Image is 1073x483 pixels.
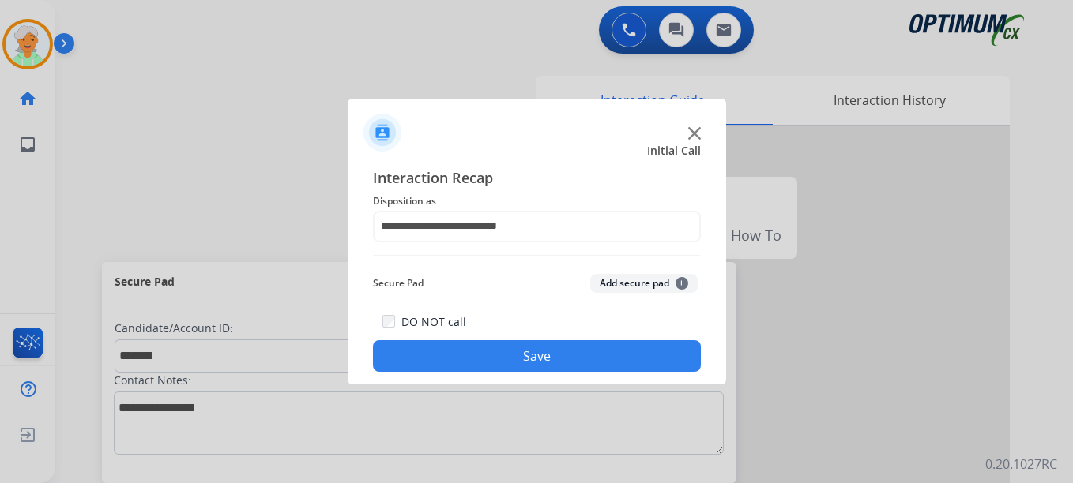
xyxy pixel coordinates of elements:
p: 0.20.1027RC [985,455,1057,474]
span: Secure Pad [373,274,424,293]
span: Disposition as [373,192,701,211]
button: Save [373,340,701,372]
img: contactIcon [363,114,401,152]
span: + [676,277,688,290]
label: DO NOT call [401,314,466,330]
button: Add secure pad+ [590,274,698,293]
span: Interaction Recap [373,167,701,192]
img: contact-recap-line.svg [373,255,701,256]
span: Initial Call [647,143,701,159]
